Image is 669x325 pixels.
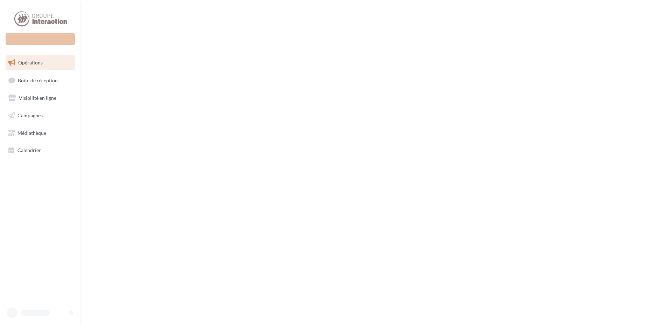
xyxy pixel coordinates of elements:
[4,143,76,158] a: Calendrier
[18,60,43,65] span: Opérations
[6,33,75,45] div: Nouvelle campagne
[17,130,46,136] span: Médiathèque
[4,91,76,105] a: Visibilité en ligne
[4,73,76,88] a: Boîte de réception
[4,108,76,123] a: Campagnes
[4,55,76,70] a: Opérations
[19,95,56,101] span: Visibilité en ligne
[17,112,43,118] span: Campagnes
[4,126,76,140] a: Médiathèque
[17,147,41,153] span: Calendrier
[18,77,58,83] span: Boîte de réception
